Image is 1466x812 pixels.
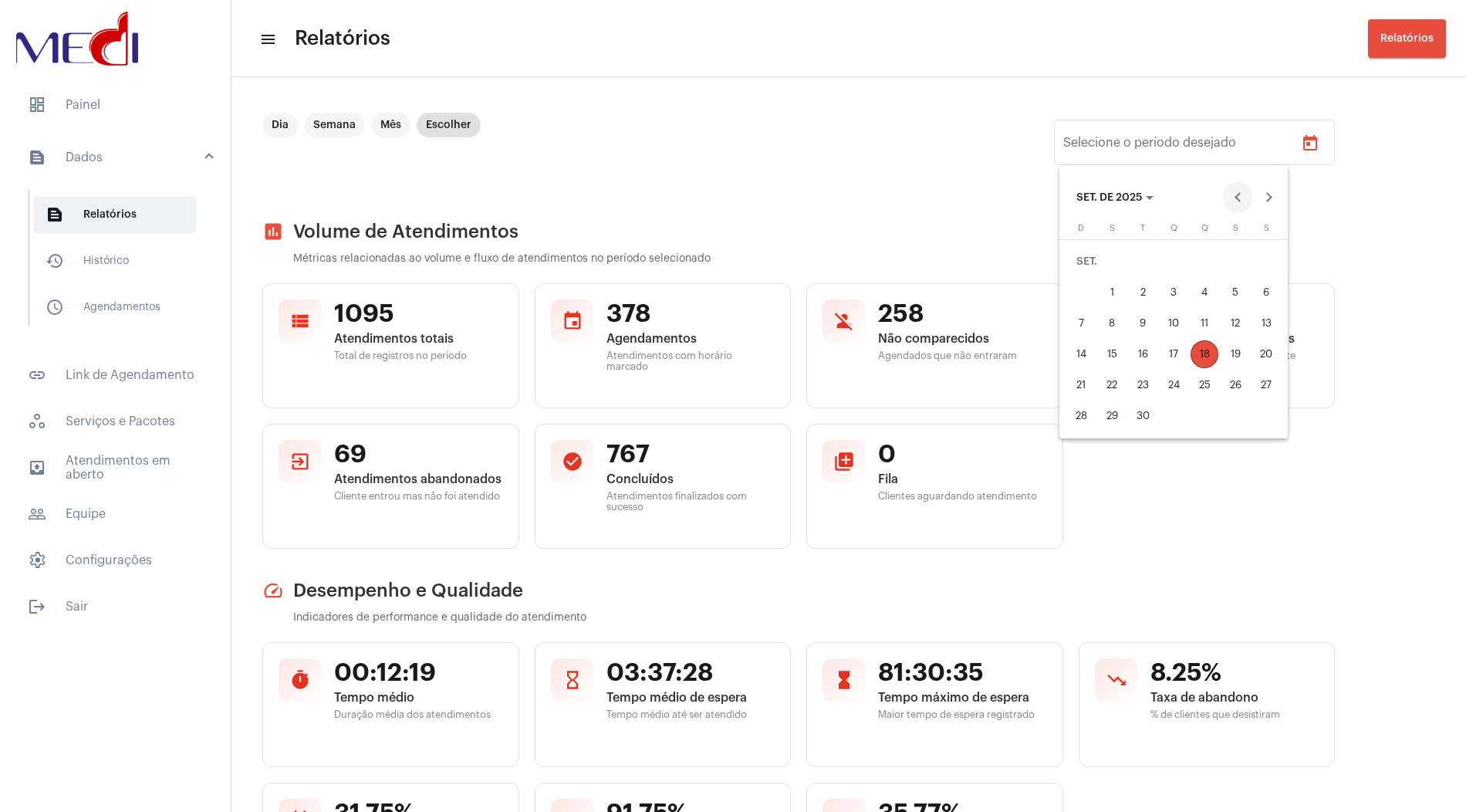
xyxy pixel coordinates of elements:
[1189,277,1220,308] button: 4 de setembro de 2025
[1251,370,1282,401] button: 27 de setembro de 2025
[1129,279,1157,306] div: 2
[1098,402,1126,430] div: 29
[1251,277,1282,308] button: 6 de setembro de 2025
[1160,340,1187,368] div: 17
[1189,308,1220,339] button: 11 de setembro de 2025
[1233,224,1238,232] span: S
[1170,224,1177,232] span: Q
[1098,371,1126,399] div: 22
[1066,339,1096,370] button: 14 de setembro de 2025
[1067,340,1095,368] div: 14
[1191,279,1218,306] div: 4
[1129,371,1157,399] div: 23
[1221,279,1249,306] div: 5
[1222,182,1253,213] button: Previous month
[1066,246,1282,277] td: SET.
[1220,277,1251,308] button: 5 de setembro de 2025
[1096,277,1127,308] button: 1 de setembro de 2025
[1076,192,1142,203] span: SET. DE 2025
[1096,401,1127,431] button: 29 de setembro de 2025
[1221,340,1249,368] div: 19
[1189,339,1220,370] button: 18 de setembro de 2025
[1158,277,1189,308] button: 3 de setembro de 2025
[1221,310,1249,337] div: 12
[1201,224,1208,232] span: Q
[1127,277,1158,308] button: 2 de setembro de 2025
[1220,370,1251,401] button: 26 de setembro de 2025
[1098,279,1126,306] div: 1
[1252,279,1280,306] div: 6
[1066,401,1096,431] button: 28 de setembro de 2025
[1251,339,1282,370] button: 20 de setembro de 2025
[1066,370,1096,401] button: 21 de setembro de 2025
[1191,340,1218,368] div: 18
[1252,340,1280,368] div: 20
[1066,308,1096,339] button: 7 de setembro de 2025
[1189,370,1220,401] button: 25 de setembro de 2025
[1158,339,1189,370] button: 17 de setembro de 2025
[1110,224,1115,232] span: S
[1098,340,1126,368] div: 15
[1067,371,1095,399] div: 21
[1096,339,1127,370] button: 15 de setembro de 2025
[1127,401,1158,431] button: 30 de setembro de 2025
[1252,310,1280,337] div: 13
[1129,340,1157,368] div: 16
[1160,371,1187,399] div: 24
[1160,279,1187,306] div: 3
[1096,308,1127,339] button: 8 de setembro de 2025
[1220,308,1251,339] button: 12 de setembro de 2025
[1127,370,1158,401] button: 23 de setembro de 2025
[1251,308,1282,339] button: 13 de setembro de 2025
[1127,339,1158,370] button: 16 de setembro de 2025
[1129,310,1157,337] div: 9
[1191,371,1218,399] div: 25
[1140,224,1145,232] span: T
[1160,310,1187,337] div: 10
[1221,371,1249,399] div: 26
[1253,182,1284,213] button: Next month
[1191,310,1218,337] div: 11
[1078,224,1084,232] span: D
[1220,339,1251,370] button: 19 de setembro de 2025
[1096,370,1127,401] button: 22 de setembro de 2025
[1098,310,1126,337] div: 8
[1067,310,1095,337] div: 7
[1158,308,1189,339] button: 10 de setembro de 2025
[1064,182,1166,213] button: Choose month and year
[1067,402,1095,430] div: 28
[1129,402,1157,430] div: 30
[1264,224,1269,232] span: S
[1252,371,1280,399] div: 27
[1158,370,1189,401] button: 24 de setembro de 2025
[1127,308,1158,339] button: 9 de setembro de 2025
